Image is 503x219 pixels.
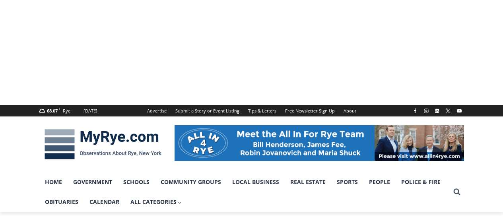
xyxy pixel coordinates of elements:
[432,106,442,116] a: Linkedin
[130,198,182,206] span: All Categories
[59,107,60,111] span: F
[155,172,227,192] a: Community Groups
[421,106,431,116] a: Instagram
[227,172,285,192] a: Local Business
[118,172,155,192] a: Schools
[450,185,464,199] button: View Search Form
[244,105,281,116] a: Tips & Letters
[125,192,188,212] a: All Categories
[443,106,453,116] a: X
[47,108,58,114] span: 68.07
[171,105,244,116] a: Submit a Story or Event Listing
[339,105,361,116] a: About
[454,106,464,116] a: YouTube
[410,106,420,116] a: Facebook
[285,172,331,192] a: Real Estate
[39,172,450,212] nav: Primary Navigation
[363,172,396,192] a: People
[84,107,97,114] div: [DATE]
[39,172,68,192] a: Home
[39,124,167,165] img: MyRye.com
[281,105,339,116] a: Free Newsletter Sign Up
[143,105,361,116] nav: Secondary Navigation
[175,125,464,161] img: All in for Rye
[63,107,70,114] div: Rye
[331,172,363,192] a: Sports
[143,105,171,116] a: Advertise
[396,172,446,192] a: Police & Fire
[84,192,125,212] a: Calendar
[39,192,84,212] a: Obituaries
[68,172,118,192] a: Government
